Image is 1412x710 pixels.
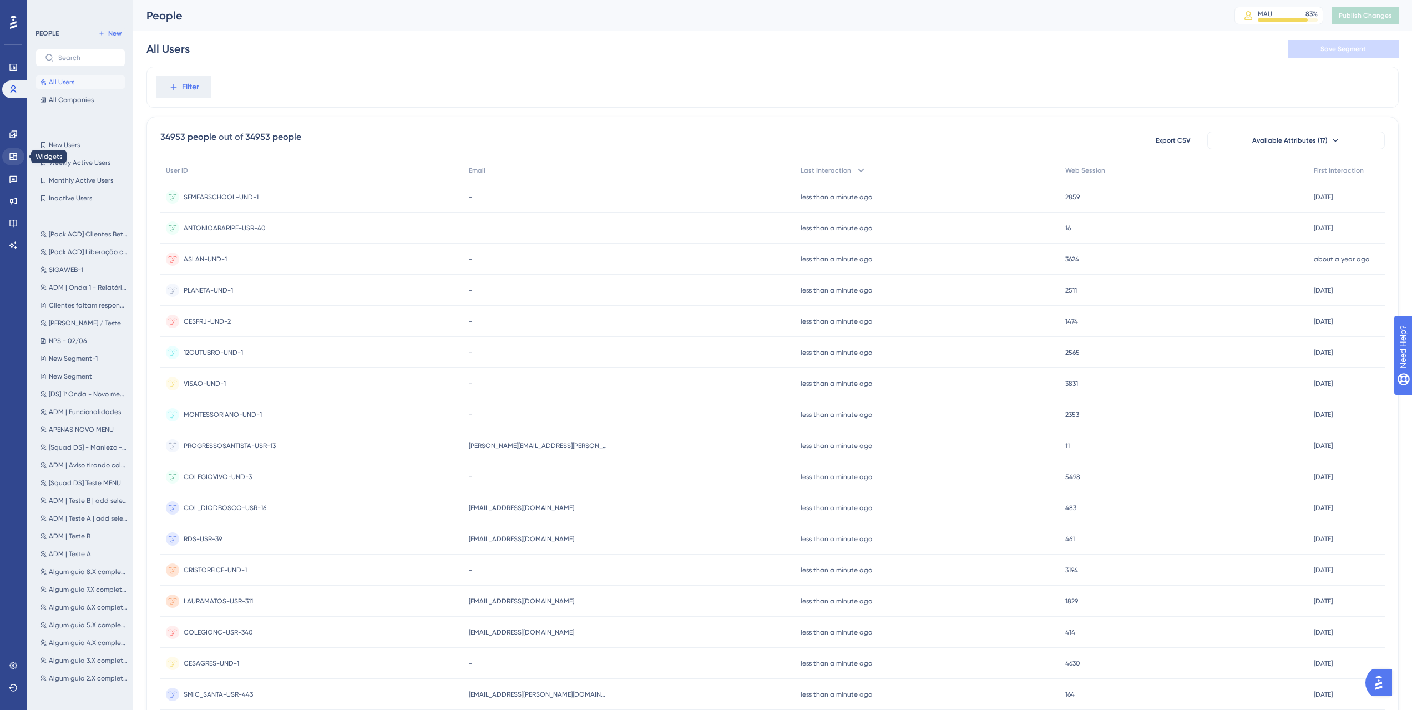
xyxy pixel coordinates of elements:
[469,193,472,202] span: -
[1305,9,1318,18] div: 83 %
[1065,566,1078,575] span: 3194
[184,566,247,575] span: CRISTOREICE-UND-1
[1258,9,1272,18] div: MAU
[49,674,128,683] span: Algum guia 2.X completo - Basic
[801,691,872,698] time: less than a minute ago
[49,461,128,470] span: ADM | Aviso tirando colegio do teste NOVOMENU
[1156,136,1191,145] span: Export CSV
[184,690,253,699] span: SMIC_SANTA-USR-443
[49,354,98,363] span: New Segment-1
[160,130,216,144] div: 34953 people
[49,248,128,256] span: [Pack ACD] Liberação clientes beta
[1332,7,1399,24] button: Publish Changes
[49,319,121,328] span: [PERSON_NAME] / Teste
[801,473,872,481] time: less than a minute ago
[49,158,110,167] span: Weekly Active Users
[469,472,472,481] span: -
[184,224,266,233] span: ANTONIOARARIPE-USR-40
[36,263,132,276] button: SIGAWEB-1
[1065,348,1080,357] span: 2565
[36,476,132,490] button: [Squad DS] Teste MENU
[1065,659,1080,668] span: 4630
[1145,132,1201,149] button: Export CSV
[1065,317,1078,326] span: 1474
[1252,136,1328,145] span: Available Attributes (17)
[184,379,226,388] span: VISAO-UND-1
[801,349,872,356] time: less than a minute ago
[36,601,132,614] button: Algum guia 6.X completo - Basic
[49,372,92,381] span: New Segment
[801,166,851,175] span: Last Interaction
[469,317,472,326] span: -
[1314,349,1333,356] time: [DATE]
[1065,379,1078,388] span: 3831
[36,405,132,419] button: ADM | Funcionalidades
[49,479,121,487] span: [Squad DS] Teste MENU
[469,255,472,264] span: -
[108,29,122,38] span: New
[1065,224,1071,233] span: 16
[184,659,239,668] span: CESAGRES-UND-1
[469,628,574,637] span: [EMAIL_ADDRESS][DOMAIN_NAME]
[1065,597,1078,606] span: 1829
[49,301,128,310] span: Clientes faltam responder NPS
[801,286,872,294] time: less than a minute ago
[49,496,128,505] span: ADM | Teste B | add seleção
[36,512,132,525] button: ADM | Teste A | add seleção
[1288,40,1399,58] button: Save Segment
[801,628,872,636] time: less than a minute ago
[1065,535,1075,543] span: 461
[36,352,132,365] button: New Segment-1
[49,621,128,630] span: Algum guia 5.X completo - Basic
[36,281,132,294] button: ADM | Onda 1 - Relatórios Personalizáveis (sem av. por competência e inclusos na V0)
[36,654,132,667] button: Algum guia 3.X completo - Basic
[49,176,113,185] span: Monthly Active Users
[49,585,128,594] span: Algum guia 7.X completo - Basic
[1314,166,1364,175] span: First Interaction
[36,299,132,312] button: Clientes faltam responder NPS
[36,565,132,578] button: Algum guia 8.X completo - Basic
[1314,504,1333,512] time: [DATE]
[1065,503,1076,512] span: 483
[184,286,233,295] span: PLANETA-UND-1
[166,166,188,175] span: User ID
[36,334,132,348] button: NPS - 02/06
[1065,255,1079,264] span: 3624
[1207,132,1385,149] button: Available Attributes (17)
[1314,566,1333,574] time: [DATE]
[801,659,872,667] time: less than a minute ago
[36,423,132,436] button: APENAS NOVO MENU
[36,494,132,507] button: ADM | Teste B | add seleção
[1339,11,1392,20] span: Publish Changes
[801,318,872,325] time: less than a minute ago
[801,224,872,232] time: less than a minute ago
[1314,597,1333,605] time: [DATE]
[801,442,872,450] time: less than a minute ago
[1065,690,1075,699] span: 164
[469,166,485,175] span: Email
[49,194,92,203] span: Inactive Users
[801,411,872,419] time: less than a minute ago
[36,441,132,454] button: [Squad DS] - Maniezo - CSAT do Novo menu
[1314,286,1333,294] time: [DATE]
[36,459,132,472] button: ADM | Aviso tirando colegio do teste NOVOMENU
[1314,193,1333,201] time: [DATE]
[49,425,114,434] span: APENAS NOVO MENU
[1314,380,1333,387] time: [DATE]
[801,380,872,387] time: less than a minute ago
[49,407,121,416] span: ADM | Funcionalidades
[1314,628,1333,636] time: [DATE]
[801,597,872,605] time: less than a minute ago
[469,659,472,668] span: -
[49,140,80,149] span: New Users
[1314,473,1333,481] time: [DATE]
[49,514,128,523] span: ADM | Teste A | add seleção
[94,27,125,40] button: New
[801,566,872,574] time: less than a minute ago
[1065,628,1075,637] span: 414
[469,410,472,419] span: -
[36,192,125,205] button: Inactive Users
[469,286,472,295] span: -
[36,672,132,685] button: Algum guia 2.X completo - Basic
